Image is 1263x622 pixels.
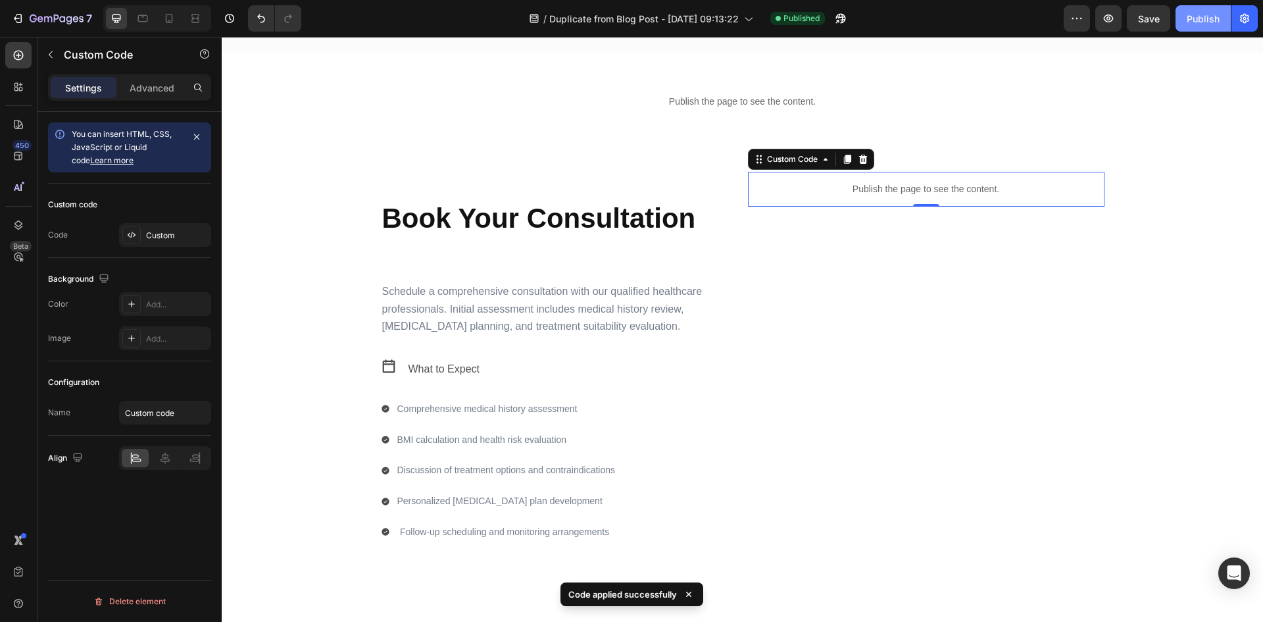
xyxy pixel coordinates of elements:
[86,11,92,26] p: 7
[568,588,677,601] p: Code applied successfully
[12,140,32,151] div: 450
[48,271,112,288] div: Background
[146,333,208,345] div: Add...
[48,229,68,241] div: Code
[543,12,547,26] span: /
[93,594,166,609] div: Delete element
[48,376,99,388] div: Configuration
[5,5,98,32] button: 7
[1218,557,1250,589] div: Open Intercom Messenger
[90,155,134,165] a: Learn more
[146,299,208,311] div: Add...
[48,591,211,612] button: Delete element
[1127,5,1170,32] button: Save
[48,332,71,344] div: Image
[543,117,599,128] div: Custom Code
[130,81,174,95] p: Advanced
[526,145,883,159] p: Publish the page to see the content.
[549,12,739,26] span: Duplicate from Blog Post - [DATE] 09:13:22
[1176,5,1231,32] button: Publish
[64,47,176,63] p: Custom Code
[48,298,68,310] div: Color
[146,230,208,242] div: Custom
[72,129,172,165] span: You can insert HTML, CSS, JavaScript or Liquid code
[783,13,820,24] span: Published
[65,81,102,95] p: Settings
[1138,13,1160,24] span: Save
[222,37,1263,622] iframe: Design area
[48,407,70,419] div: Name
[10,241,32,251] div: Beta
[48,450,86,467] div: Align
[1187,12,1220,26] div: Publish
[248,5,301,32] div: Undo/Redo
[48,199,97,211] div: Custom code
